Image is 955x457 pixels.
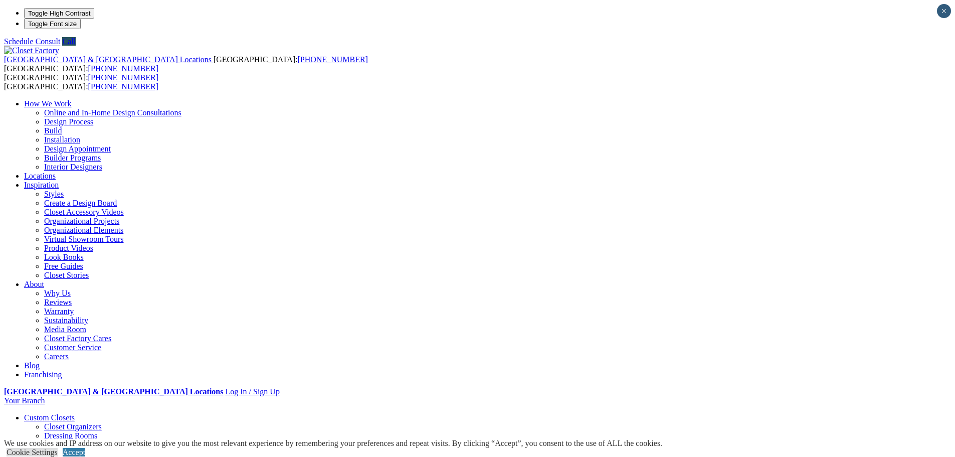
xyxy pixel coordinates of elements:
a: [PHONE_NUMBER] [297,55,367,64]
div: We use cookies and IP address on our website to give you the most relevant experience by remember... [4,439,662,448]
a: Inspiration [24,181,59,189]
a: Call [62,37,76,46]
a: Create a Design Board [44,199,117,207]
a: Interior Designers [44,163,102,171]
a: Build [44,126,62,135]
span: [GEOGRAPHIC_DATA]: [GEOGRAPHIC_DATA]: [4,55,368,73]
a: [GEOGRAPHIC_DATA] & [GEOGRAPHIC_DATA] Locations [4,387,223,396]
img: Closet Factory [4,46,59,55]
span: Toggle High Contrast [28,10,90,17]
a: Design Process [44,117,93,126]
span: Toggle Font size [28,20,77,28]
a: Online and In-Home Design Consultations [44,108,181,117]
a: How We Work [24,99,72,108]
a: Warranty [44,307,74,316]
a: Installation [44,135,80,144]
a: Why Us [44,289,71,297]
a: [PHONE_NUMBER] [88,64,158,73]
a: Closet Factory Cares [44,334,111,343]
a: Closet Accessory Videos [44,208,124,216]
button: Toggle Font size [24,19,81,29]
a: Design Appointment [44,144,111,153]
a: Closet Stories [44,271,89,279]
a: Closet Organizers [44,422,102,431]
a: Virtual Showroom Tours [44,235,124,243]
a: Blog [24,361,40,370]
a: About [24,280,44,288]
a: Your Branch [4,396,45,405]
a: Builder Programs [44,154,101,162]
a: Organizational Elements [44,226,123,234]
a: Cookie Settings [7,448,58,456]
a: Customer Service [44,343,101,352]
a: Free Guides [44,262,83,270]
span: [GEOGRAPHIC_DATA]: [GEOGRAPHIC_DATA]: [4,73,158,91]
a: [GEOGRAPHIC_DATA] & [GEOGRAPHIC_DATA] Locations [4,55,214,64]
a: Custom Closets [24,413,75,422]
a: Schedule Consult [4,37,60,46]
a: Franchising [24,370,62,379]
a: Media Room [44,325,86,334]
a: Careers [44,352,69,361]
a: Accept [63,448,85,456]
a: [PHONE_NUMBER] [88,73,158,82]
a: Reviews [44,298,72,307]
a: Look Books [44,253,84,261]
a: Organizational Projects [44,217,119,225]
a: [PHONE_NUMBER] [88,82,158,91]
button: Close [937,4,951,18]
span: [GEOGRAPHIC_DATA] & [GEOGRAPHIC_DATA] Locations [4,55,212,64]
a: Styles [44,190,64,198]
button: Toggle High Contrast [24,8,94,19]
a: Product Videos [44,244,93,252]
a: Locations [24,172,56,180]
a: Dressing Rooms [44,431,97,440]
a: Log In / Sign Up [225,387,279,396]
a: Sustainability [44,316,88,325]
